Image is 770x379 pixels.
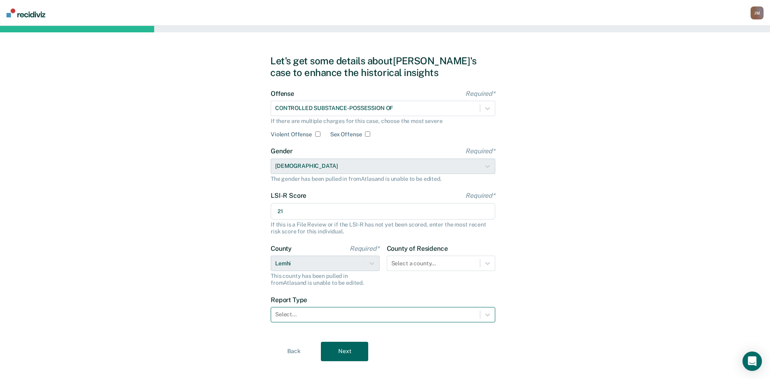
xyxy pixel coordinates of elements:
[465,90,495,97] span: Required*
[271,118,495,125] div: If there are multiple charges for this case, choose the most severe
[271,221,495,235] div: If this is a File Review or if the LSI-R has not yet been scored, enter the most recent risk scor...
[271,147,495,155] label: Gender
[742,351,762,371] div: Open Intercom Messenger
[321,342,368,361] button: Next
[465,192,495,199] span: Required*
[387,245,496,252] label: County of Residence
[270,55,500,78] div: Let's get some details about [PERSON_NAME]'s case to enhance the historical insights
[751,6,764,19] div: J M
[271,273,380,286] div: This county has been pulled in from Atlas and is unable to be edited.
[350,245,380,252] span: Required*
[271,245,380,252] label: County
[751,6,764,19] button: JM
[271,90,495,97] label: Offense
[271,296,495,304] label: Report Type
[271,176,495,182] div: The gender has been pulled in from Atlas and is unable to be edited.
[271,131,312,138] label: Violent Offense
[271,192,495,199] label: LSI-R Score
[270,342,318,361] button: Back
[465,147,495,155] span: Required*
[6,8,45,17] img: Recidiviz
[330,131,362,138] label: Sex Offense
